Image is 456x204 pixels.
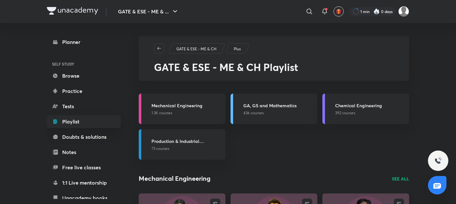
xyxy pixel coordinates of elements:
a: Production & Industrial Engineering73 courses [139,129,225,160]
h3: Production & Industrial Engineering [151,138,222,144]
img: Company Logo [47,7,98,15]
a: Free live classes [47,161,121,174]
h2: Mechanical Engineering [139,174,210,183]
h3: Chemical Engineering [335,102,405,109]
span: 73 courses [151,146,169,151]
a: Chemical Engineering392 courses [322,94,409,124]
a: Company Logo [47,7,98,16]
img: avatar [336,9,342,14]
a: Browse [47,69,121,82]
img: streak [373,8,380,15]
h6: SELF STUDY [47,59,121,69]
p: Plus [234,46,241,52]
a: SEE ALL [392,175,409,182]
h3: Mechanical Engineering [151,102,222,109]
span: 1.3K courses [151,110,172,116]
p: GATE & ESE - ME & CH [176,46,217,52]
a: Notes [47,146,121,158]
a: Mechanical Engineering1.3K courses [139,94,225,124]
a: Tests [47,100,121,113]
a: Practice [47,85,121,97]
a: 1:1 Live mentorship [47,176,121,189]
a: Plus [233,46,242,52]
a: GA, GS and Mathematics436 courses [231,94,317,124]
a: Playlist [47,115,121,128]
span: GATE & ESE - ME & CH Playlist [154,60,298,74]
span: 392 courses [335,110,355,116]
a: GATE & ESE - ME & CH [175,46,218,52]
button: GATE & ESE - ME & ... [114,5,183,18]
a: Planner [47,36,121,48]
span: 436 courses [243,110,264,116]
a: Doubts & solutions [47,130,121,143]
img: ttu [434,157,442,165]
button: avatar [334,6,344,17]
h3: GA, GS and Mathematics [243,102,313,109]
img: Manasi Raut [398,6,409,17]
